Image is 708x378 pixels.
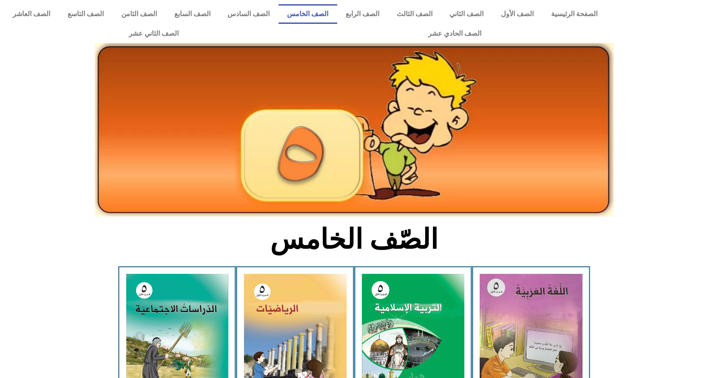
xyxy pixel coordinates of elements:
a: الصف الثاني [441,4,492,24]
a: الصف الحادي عشر [304,24,606,43]
a: الصف التاسع [59,4,113,24]
a: الصف الثاني عشر [4,24,304,43]
a: الصف السادس [219,4,279,24]
a: الصف الثامن [113,4,166,24]
a: الصف الأول [492,4,543,24]
a: الصف الخامس [279,4,337,24]
a: الصف العاشر [4,4,59,24]
a: الصفحة الرئيسية [543,4,606,24]
a: الصف الرابع [337,4,388,24]
a: الصف السابع [165,4,219,24]
a: الصف الثالث [388,4,441,24]
h2: الصّف الخامس [213,223,495,256]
